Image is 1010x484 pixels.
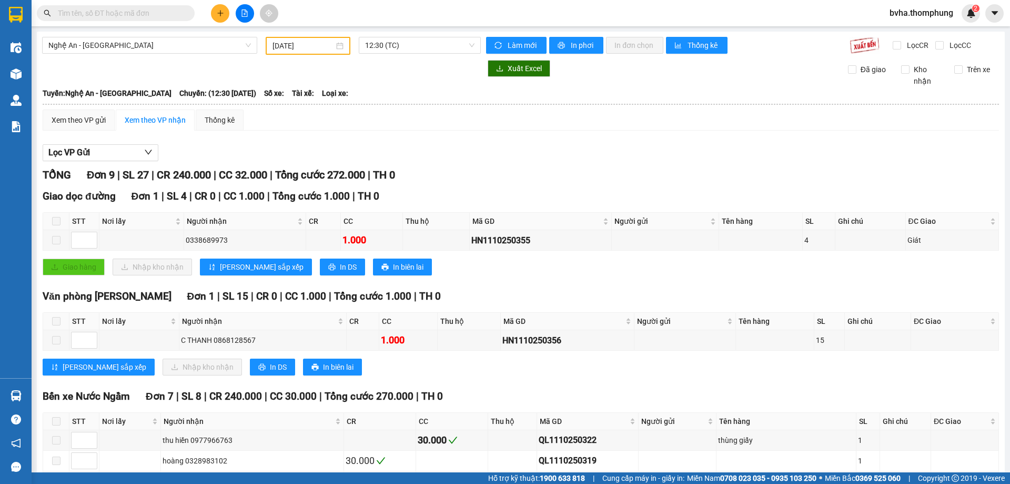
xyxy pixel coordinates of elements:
span: | [204,390,207,402]
span: | [329,290,331,302]
span: 12:30 (TC) [365,37,474,53]
button: printerIn biên lai [303,359,362,376]
span: printer [258,363,266,372]
span: Lọc CC [945,39,973,51]
span: CR 240.000 [157,169,211,181]
span: Hỗ trợ kỹ thuật: [488,472,585,484]
span: Văn phòng [PERSON_NAME] [43,290,171,302]
td: QL1110250319 [537,451,639,471]
div: 30.000 [418,433,486,448]
span: | [908,472,910,484]
span: ĐC Giao [934,416,988,427]
th: Thu hộ [438,313,501,330]
span: Người gửi [614,215,708,227]
button: printerIn DS [320,259,365,275]
div: 0338689973 [186,234,304,246]
span: printer [558,42,567,50]
input: Tìm tên, số ĐT hoặc mã đơn [58,7,182,19]
th: STT [69,413,99,430]
div: QL1110250322 [539,433,637,447]
span: Đã giao [856,64,890,75]
span: Trên xe [963,64,994,75]
span: TH 0 [373,169,395,181]
span: Người nhận [164,416,333,427]
span: download [496,65,503,73]
span: Chuyến: (12:30 [DATE]) [179,87,256,99]
span: Nơi lấy [102,315,168,327]
button: file-add [236,4,254,23]
span: question-circle [11,414,21,424]
span: | [265,390,267,402]
th: Tên hàng [716,413,856,430]
button: sort-ascending[PERSON_NAME] sắp xếp [43,359,155,376]
span: Người gửi [641,416,706,427]
strong: 1900 633 818 [540,474,585,482]
span: | [368,169,370,181]
th: Ghi chú [880,413,931,430]
strong: 0708 023 035 - 0935 103 250 [720,474,816,482]
span: check [376,456,386,466]
span: CC 30.000 [270,390,317,402]
b: Tuyến: Nghệ An - [GEOGRAPHIC_DATA] [43,89,171,97]
span: Đơn 1 [132,190,159,202]
div: QL1110250319 [539,454,637,467]
th: CC [379,313,438,330]
img: warehouse-icon [11,42,22,53]
span: TH 0 [419,290,441,302]
div: Xem theo VP gửi [52,114,106,126]
span: TỔNG [43,169,71,181]
span: Số xe: [264,87,284,99]
img: 9k= [850,37,880,54]
span: Xuất Excel [508,63,542,74]
button: sort-ascending[PERSON_NAME] sắp xếp [200,259,312,275]
span: printer [381,263,389,272]
span: ĐC Giao [914,315,988,327]
span: Bến xe Nước Ngầm [43,390,130,402]
div: HN1110250355 [471,234,610,247]
span: Mã GD [540,416,628,427]
div: Giát [907,234,997,246]
span: Nghệ An - Hà Nội [48,37,251,53]
span: CR 240.000 [209,390,262,402]
span: CC 1.000 [224,190,265,202]
span: In phơi [571,39,595,51]
span: Nơi lấy [102,416,150,427]
span: ĐC Giao [908,215,988,227]
span: Lọc CR [903,39,930,51]
span: SL 27 [123,169,149,181]
span: TH 0 [358,190,379,202]
button: In đơn chọn [606,37,663,54]
span: Đơn 1 [187,290,215,302]
button: Lọc VP Gửi [43,144,158,161]
span: printer [311,363,319,372]
span: file-add [241,9,248,17]
button: printerIn phơi [549,37,603,54]
div: Thống kê [205,114,235,126]
td: QL1110250322 [537,430,639,451]
span: | [270,169,272,181]
th: SL [814,313,845,330]
button: printerIn biên lai [373,259,432,275]
span: Mã GD [472,215,601,227]
span: | [214,169,216,181]
img: solution-icon [11,121,22,132]
span: | [217,290,220,302]
span: TH 0 [421,390,443,402]
th: CC [416,413,488,430]
input: 11/10/2025 [272,40,334,52]
span: CC 1.000 [285,290,326,302]
th: SL [803,213,835,230]
span: caret-down [990,8,999,18]
span: In biên lai [393,261,423,273]
span: check [448,436,458,445]
span: Nơi lấy [102,215,173,227]
span: Kho nhận [910,64,946,87]
span: | [416,390,419,402]
span: | [414,290,417,302]
th: Tên hàng [736,313,815,330]
button: uploadGiao hàng [43,259,105,275]
span: | [319,390,322,402]
span: sort-ascending [208,263,216,272]
span: | [151,169,154,181]
span: 2 [974,5,977,12]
